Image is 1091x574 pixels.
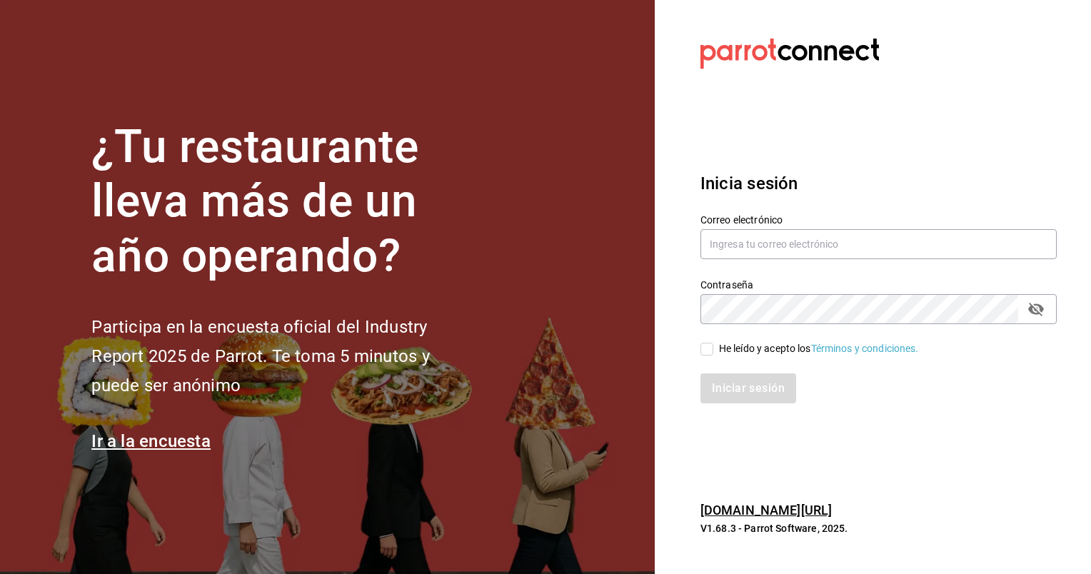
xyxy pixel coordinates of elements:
[700,279,1057,289] label: Contraseña
[700,521,1057,535] p: V1.68.3 - Parrot Software, 2025.
[700,229,1057,259] input: Ingresa tu correo electrónico
[811,343,919,354] a: Términos y condiciones.
[1024,297,1048,321] button: passwordField
[700,171,1057,196] h3: Inicia sesión
[91,313,477,400] h2: Participa en la encuesta oficial del Industry Report 2025 de Parrot. Te toma 5 minutos y puede se...
[700,503,832,518] a: [DOMAIN_NAME][URL]
[719,341,919,356] div: He leído y acepto los
[91,120,477,284] h1: ¿Tu restaurante lleva más de un año operando?
[91,431,211,451] a: Ir a la encuesta
[700,214,1057,224] label: Correo electrónico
